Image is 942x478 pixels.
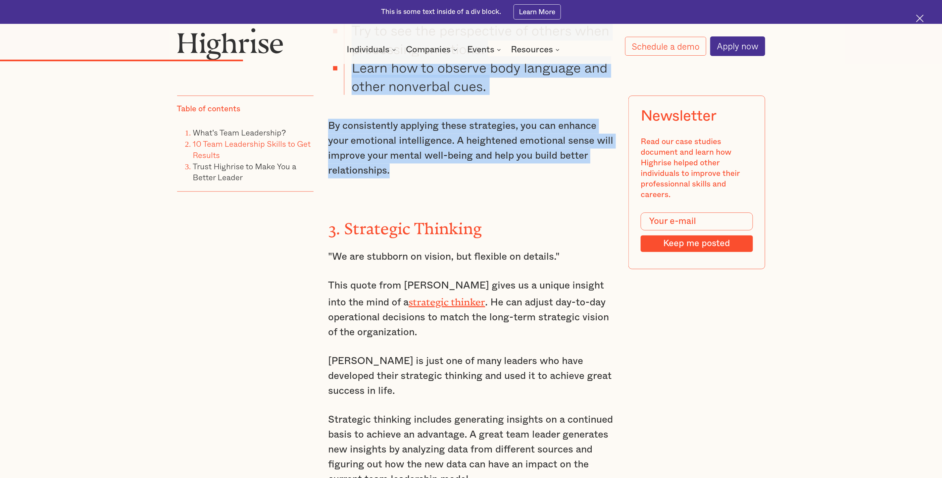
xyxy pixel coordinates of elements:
div: Resources [511,46,553,54]
p: [PERSON_NAME] is just one of many leaders who have developed their strategic thinking and used it... [328,354,614,399]
p: By consistently applying these strategies, you can enhance your emotional intelligence. A heighte... [328,119,614,179]
div: Events [467,46,503,54]
div: Resources [511,46,562,54]
p: "We are stubborn on vision, but flexible on details." [328,250,614,265]
img: Cross icon [916,15,924,22]
a: strategic thinker [409,296,485,303]
strong: 3. Strategic Thinking [328,220,482,230]
input: Your e-mail [641,212,753,230]
div: This is some text inside of a div block. [381,7,501,17]
div: Companies [406,46,451,54]
div: Individuals [347,46,398,54]
li: Learn how to observe body language and other nonverbal cues. [344,58,614,95]
div: Individuals [347,46,389,54]
a: 10 Team Leadership Skills to Get Results [193,137,311,161]
div: Table of contents [177,104,241,114]
div: Events [467,46,494,54]
div: Newsletter [641,108,717,125]
a: Trust Highrise to Make You a Better Leader [193,160,297,184]
div: Read our case studies document and learn how Highrise helped other individuals to improve their p... [641,137,753,200]
p: This quote from [PERSON_NAME] gives us a unique insight into the mind of a . He can adjust day-to... [328,279,614,340]
input: Keep me posted [641,235,753,252]
a: Schedule a demo [625,37,706,56]
a: Apply now [710,36,765,56]
a: What's Team Leadership? [193,126,286,138]
form: Modal Form [641,212,753,252]
img: Highrise logo [177,28,283,60]
div: Companies [406,46,459,54]
a: Learn More [514,4,561,19]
